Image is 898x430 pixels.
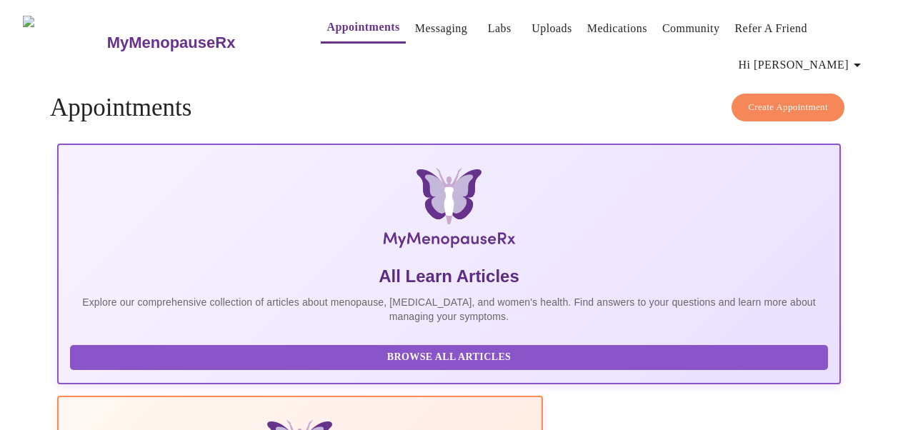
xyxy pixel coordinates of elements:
[662,19,720,39] a: Community
[321,13,405,44] button: Appointments
[50,94,848,122] h4: Appointments
[582,14,653,43] button: Medications
[70,350,832,362] a: Browse All Articles
[84,349,814,366] span: Browse All Articles
[532,19,572,39] a: Uploads
[415,19,467,39] a: Messaging
[739,55,866,75] span: Hi [PERSON_NAME]
[70,295,828,324] p: Explore our comprehensive collection of articles about menopause, [MEDICAL_DATA], and women's hea...
[477,14,522,43] button: Labs
[70,345,828,370] button: Browse All Articles
[488,19,512,39] a: Labs
[732,94,844,121] button: Create Appointment
[587,19,647,39] a: Medications
[105,18,292,68] a: MyMenopauseRx
[188,168,710,254] img: MyMenopauseRx Logo
[729,14,813,43] button: Refer a Friend
[70,265,828,288] h5: All Learn Articles
[748,99,828,116] span: Create Appointment
[733,51,872,79] button: Hi [PERSON_NAME]
[409,14,473,43] button: Messaging
[107,34,236,52] h3: MyMenopauseRx
[23,16,105,69] img: MyMenopauseRx Logo
[526,14,578,43] button: Uploads
[657,14,726,43] button: Community
[734,19,807,39] a: Refer a Friend
[326,17,399,37] a: Appointments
